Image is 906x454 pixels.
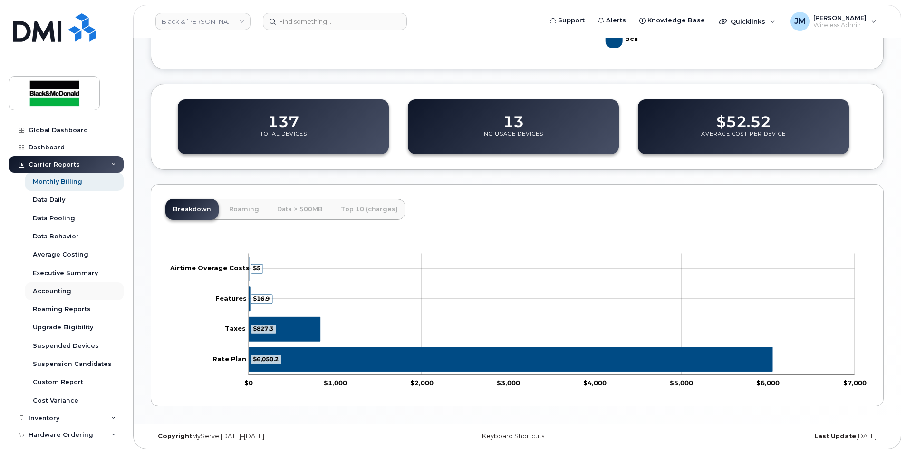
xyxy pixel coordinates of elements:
a: Breakdown [165,199,219,220]
span: [PERSON_NAME] [813,14,867,21]
tspan: $16.9 [253,295,270,302]
p: Total Devices [260,130,307,148]
dd: 13 [503,104,524,130]
div: Quicklinks [713,12,782,31]
span: Support [558,16,585,25]
tspan: Airtime Overage Costs [170,264,250,272]
strong: Last Update [814,433,856,440]
tspan: $827.3 [253,325,273,332]
div: [DATE] [639,433,884,440]
tspan: $5 [253,265,260,272]
a: Roaming [222,199,267,220]
span: Knowledge Base [647,16,705,25]
p: No Usage Devices [484,130,543,148]
div: MyServe [DATE]–[DATE] [151,433,395,440]
g: Legend [606,27,640,52]
dd: 137 [268,104,299,130]
tspan: $0 [244,378,253,386]
tspan: Taxes [225,325,246,332]
div: Jennifer Murphy [784,12,883,31]
dd: $52.52 [716,104,771,130]
g: Series [249,257,772,371]
tspan: Rate Plan [212,355,246,362]
input: Find something... [263,13,407,30]
span: JM [794,16,806,27]
a: Keyboard Shortcuts [482,433,544,440]
tspan: $2,000 [410,378,434,386]
g: Bell [606,27,640,52]
tspan: Features [215,294,247,302]
a: Top 10 (charges) [333,199,405,220]
strong: Copyright [158,433,192,440]
g: Chart [170,253,867,386]
tspan: $3,000 [497,378,520,386]
span: Quicklinks [731,18,765,25]
tspan: $6,000 [756,378,780,386]
tspan: $1,000 [324,378,347,386]
span: Alerts [606,16,626,25]
a: Support [543,11,591,30]
a: Knowledge Base [633,11,712,30]
a: Data > 500MB [270,199,330,220]
a: Black & McDonald (0555654315) [155,13,251,30]
p: Average Cost Per Device [701,130,786,148]
tspan: $7,000 [843,378,867,386]
span: Wireless Admin [813,21,867,29]
tspan: $4,000 [583,378,607,386]
a: Alerts [591,11,633,30]
tspan: $5,000 [670,378,693,386]
tspan: $6,050.2 [253,355,279,362]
